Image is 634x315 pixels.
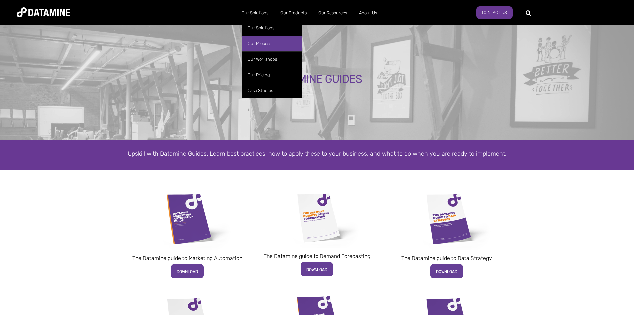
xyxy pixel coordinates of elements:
[353,4,383,22] a: About Us
[72,73,562,85] div: DATAMINE GUIDES
[127,254,247,263] p: The Datamine guide to Marketing Automation
[271,187,363,248] img: Datamine Guide to Demand Forecasting
[236,4,274,22] a: Our Solutions
[177,269,198,274] span: DOWNLOAD
[476,6,513,19] a: Contact us
[301,262,333,276] a: DOWNLOAD
[274,4,313,22] a: Our Products
[171,264,204,278] a: DOWNLOAD
[242,83,302,98] a: Case Studies
[17,7,70,17] img: Datamine
[399,187,494,250] img: Data Strategy Cover
[242,51,302,67] a: Our Workshops
[430,264,463,278] a: DOWNLOAD
[387,254,507,263] p: The Datamine guide to Data Strategy
[242,36,302,51] a: Our Process
[436,269,457,274] span: DOWNLOAD
[257,252,377,261] p: The Datamine guide to Demand Forecasting
[306,267,327,272] span: DOWNLOAD
[242,67,302,83] a: Our Pricing
[313,4,353,22] a: Our Resources
[127,149,507,159] p: Upskill with Datamine Guides. Learn best practices, how to apply these to your business, and what...
[242,20,302,36] a: Our Solutions
[140,187,235,250] img: Marketing Automation Cover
